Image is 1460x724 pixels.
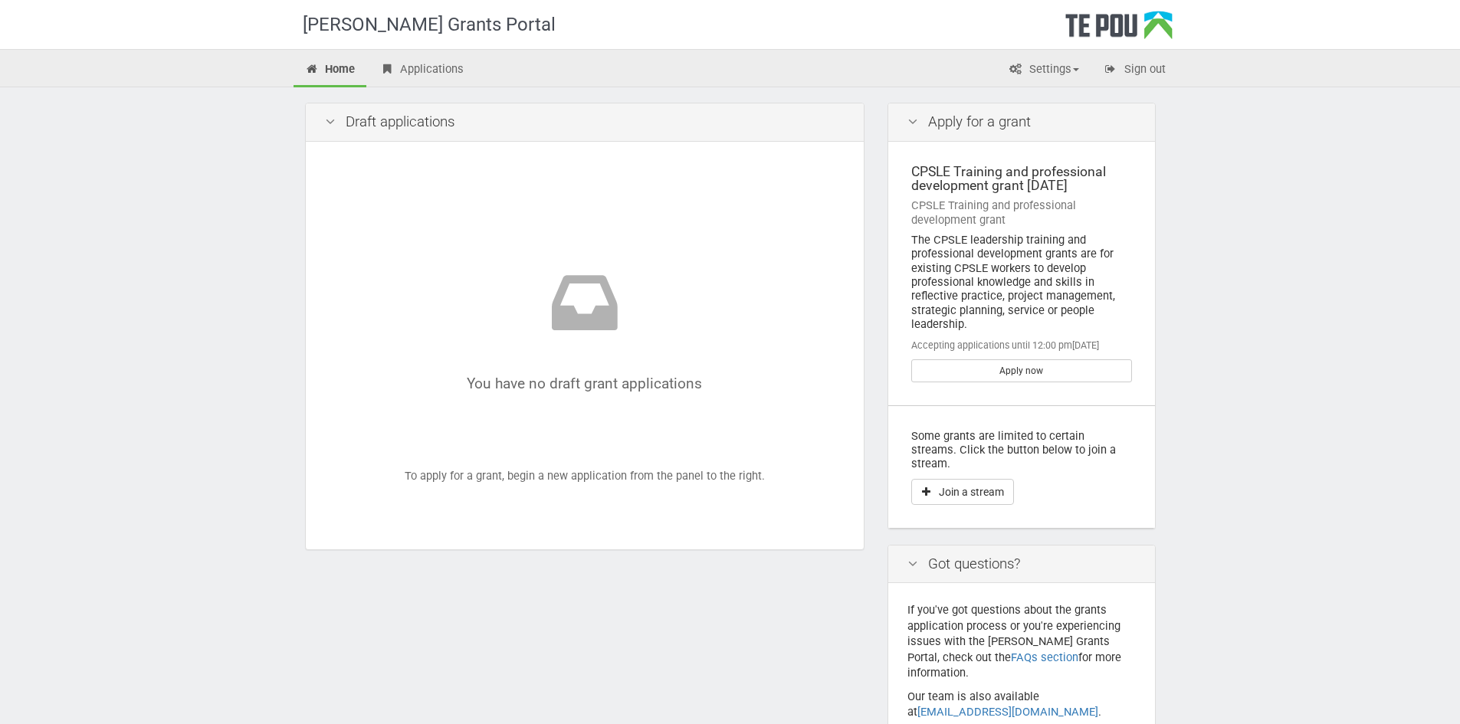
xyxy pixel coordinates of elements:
[911,165,1132,193] div: CPSLE Training and professional development grant [DATE]
[1011,650,1078,664] a: FAQs section
[371,264,799,391] div: You have no draft grant applications
[907,689,1136,720] p: Our team is also available at .
[917,705,1098,719] a: [EMAIL_ADDRESS][DOMAIN_NAME]
[911,359,1132,382] a: Apply now
[911,198,1132,227] div: CPSLE Training and professional development grant
[888,103,1155,142] div: Apply for a grant
[911,339,1132,352] div: Accepting applications until 12:00 pm[DATE]
[888,545,1155,584] div: Got questions?
[325,161,845,531] div: To apply for a grant, begin a new application from the panel to the right.
[911,479,1014,505] button: Join a stream
[911,233,1132,331] div: The CPSLE leadership training and professional development grants are for existing CPSLE workers ...
[368,54,475,87] a: Applications
[911,429,1132,471] p: Some grants are limited to certain streams. Click the button below to join a stream.
[907,602,1136,681] p: If you've got questions about the grants application process or you're experiencing issues with t...
[1092,54,1177,87] a: Sign out
[997,54,1091,87] a: Settings
[294,54,367,87] a: Home
[306,103,864,142] div: Draft applications
[1065,11,1173,49] div: Te Pou Logo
